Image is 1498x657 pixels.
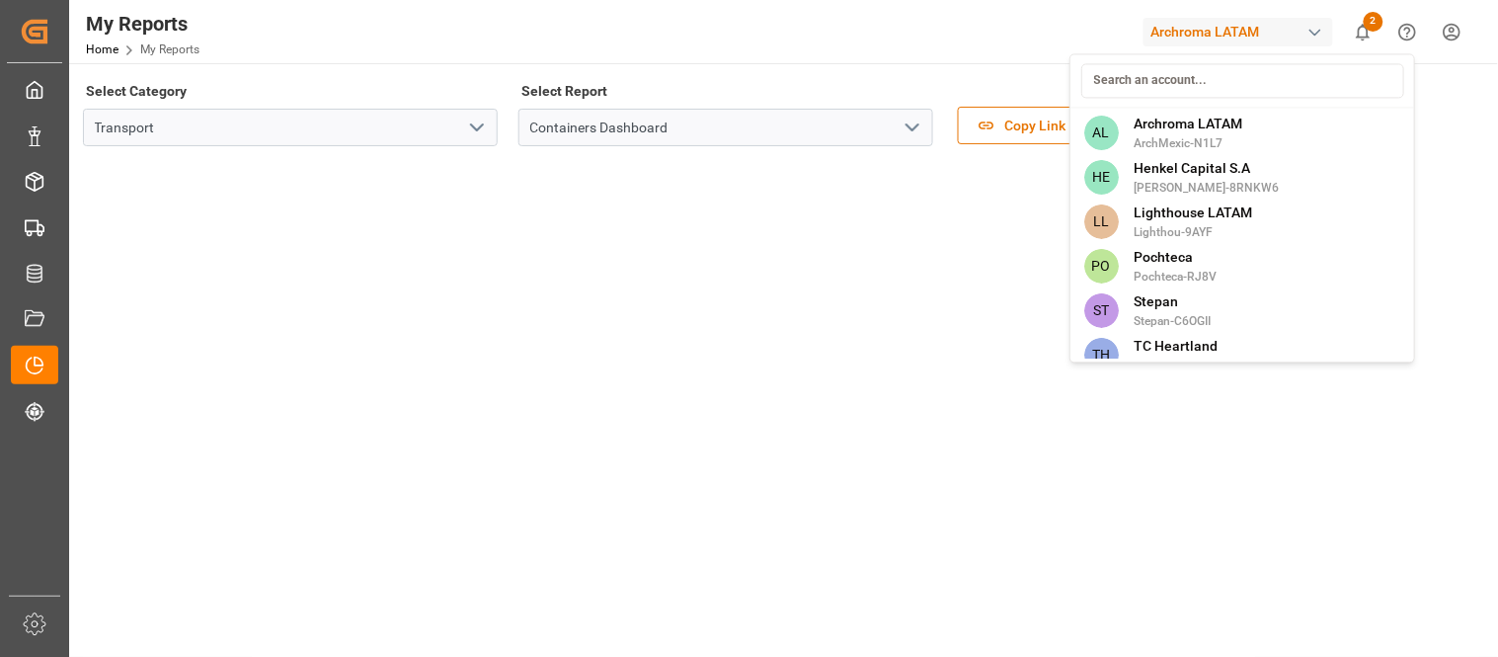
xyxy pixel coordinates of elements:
[1135,203,1253,223] span: Lighthouse LATAM
[1084,160,1119,195] span: HE
[1135,223,1253,241] span: Lighthou-9AYF
[1135,291,1212,312] span: Stepan
[1135,268,1218,286] span: Pochteca-RJ8V
[1084,205,1119,239] span: LL
[1084,249,1119,284] span: PO
[1135,336,1235,357] span: TC Heartland
[1135,312,1212,330] span: Stepan-C6OGII
[1135,134,1243,152] span: ArchMexic-N1L7
[1135,247,1218,268] span: Pochteca
[1135,357,1235,374] span: TCHeartland-LF4M
[1081,63,1404,98] input: Search an account...
[1135,179,1280,197] span: [PERSON_NAME]-8RNKW6
[1084,116,1119,150] span: AL
[1084,293,1119,328] span: ST
[1135,114,1243,134] span: Archroma LATAM
[1084,338,1119,372] span: TH
[1135,158,1280,179] span: Henkel Capital S.A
